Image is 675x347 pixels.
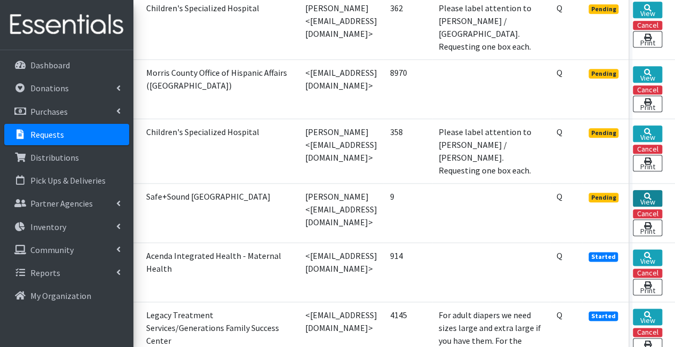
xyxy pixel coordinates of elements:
[30,83,69,93] p: Donations
[384,183,432,242] td: 9
[557,3,562,13] abbr: Quantity
[384,59,432,119] td: 8970
[557,250,562,261] abbr: Quantity
[30,290,91,301] p: My Organization
[30,60,70,70] p: Dashboard
[4,7,129,43] img: HumanEssentials
[4,216,129,238] a: Inventory
[557,67,562,78] abbr: Quantity
[633,155,662,171] a: Print
[4,262,129,283] a: Reports
[4,147,129,168] a: Distributions
[30,198,93,209] p: Partner Agencies
[589,252,618,262] span: Started
[30,129,64,140] p: Requests
[589,69,619,78] span: Pending
[30,267,60,278] p: Reports
[589,4,619,14] span: Pending
[633,279,662,295] a: Print
[30,106,68,117] p: Purchases
[633,85,662,94] button: Cancel
[4,77,129,99] a: Donations
[589,193,619,202] span: Pending
[633,31,662,48] a: Print
[633,190,662,207] a: View
[633,219,662,236] a: Print
[557,127,562,137] abbr: Quantity
[633,96,662,112] a: Print
[633,309,662,325] a: View
[633,145,662,154] button: Cancel
[633,328,662,337] button: Cancel
[633,21,662,30] button: Cancel
[140,183,299,242] td: Safe+Sound [GEOGRAPHIC_DATA]
[4,101,129,122] a: Purchases
[140,59,299,119] td: Morris County Office of Hispanic Affairs ([GEOGRAPHIC_DATA])
[384,119,432,183] td: 358
[4,170,129,191] a: Pick Ups & Deliveries
[140,119,299,183] td: Children's Specialized Hospital
[633,249,662,266] a: View
[4,239,129,261] a: Community
[4,54,129,76] a: Dashboard
[589,311,618,321] span: Started
[4,285,129,306] a: My Organization
[4,124,129,145] a: Requests
[299,183,384,242] td: [PERSON_NAME] <[EMAIL_ADDRESS][DOMAIN_NAME]>
[633,125,662,142] a: View
[589,128,619,138] span: Pending
[30,222,66,232] p: Inventory
[299,119,384,183] td: [PERSON_NAME] <[EMAIL_ADDRESS][DOMAIN_NAME]>
[633,269,662,278] button: Cancel
[557,191,562,202] abbr: Quantity
[633,2,662,18] a: View
[384,242,432,302] td: 914
[432,119,550,183] td: Please label attention to [PERSON_NAME] / [PERSON_NAME]. Requesting one box each.
[4,193,129,214] a: Partner Agencies
[299,59,384,119] td: <[EMAIL_ADDRESS][DOMAIN_NAME]>
[30,245,74,255] p: Community
[30,152,79,163] p: Distributions
[557,310,562,320] abbr: Quantity
[299,242,384,302] td: <[EMAIL_ADDRESS][DOMAIN_NAME]>
[633,66,662,83] a: View
[140,242,299,302] td: Acenda Integrated Health - Maternal Health
[30,175,106,186] p: Pick Ups & Deliveries
[633,209,662,218] button: Cancel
